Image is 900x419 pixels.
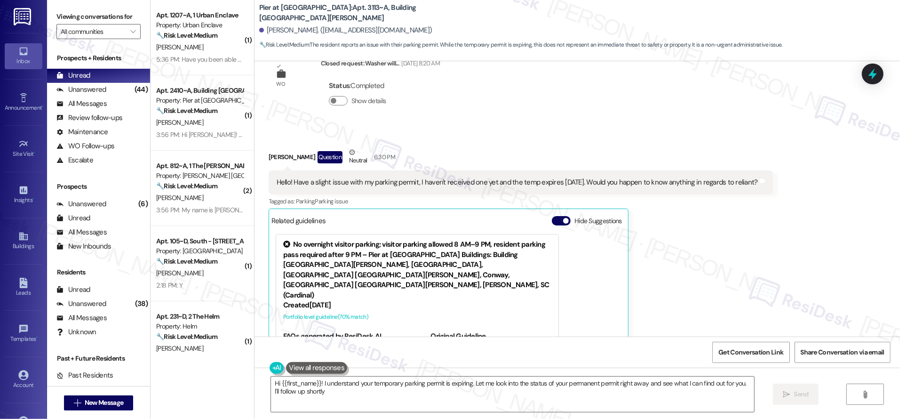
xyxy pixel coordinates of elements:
[156,206,290,214] div: 3:56 PM: My name is [PERSON_NAME] from 812A
[132,82,150,97] div: (44)
[47,354,150,363] div: Past + Future Residents
[5,321,42,346] a: Templates •
[85,398,123,408] span: New Message
[269,194,773,208] div: Tagged as:
[315,197,348,205] span: Parking issue
[42,103,43,110] span: •
[74,399,81,407] i: 
[773,384,819,405] button: Send
[801,347,884,357] span: Share Conversation via email
[47,182,150,192] div: Prospects
[794,389,809,399] span: Send
[56,127,108,137] div: Maintenance
[5,367,42,393] a: Account
[156,31,217,40] strong: 🔧 Risk Level: Medium
[318,151,342,163] div: Question
[47,53,150,63] div: Prospects + Residents
[156,55,324,64] div: 5:36 PM: Have you been able to look into the situation above?
[156,106,217,115] strong: 🔧 Risk Level: Medium
[329,81,350,90] b: Status
[5,43,42,69] a: Inbox
[56,313,107,323] div: All Messages
[156,193,203,202] span: [PERSON_NAME]
[156,171,243,181] div: Property: [PERSON_NAME] [GEOGRAPHIC_DATA]
[56,9,141,24] label: Viewing conversations for
[56,227,107,237] div: All Messages
[156,269,203,277] span: [PERSON_NAME]
[277,177,758,187] div: Hello! Have a slight issue with my parking permit, I haven't received one yet and the temp expire...
[351,96,386,106] label: Show details
[56,71,90,81] div: Unread
[283,312,551,322] div: Portfolio level guideline ( 70 % match)
[32,195,34,202] span: •
[56,99,107,109] div: All Messages
[156,322,243,331] div: Property: Helm
[56,213,90,223] div: Unread
[283,300,551,310] div: Created [DATE]
[14,8,33,25] img: ResiDesk Logo
[156,344,203,353] span: [PERSON_NAME]
[61,24,126,39] input: All communities
[156,86,243,96] div: Apt. 2410~A, Building [GEOGRAPHIC_DATA][PERSON_NAME]
[156,246,243,256] div: Property: [GEOGRAPHIC_DATA]
[276,79,285,89] div: WO
[269,147,773,170] div: [PERSON_NAME]
[574,216,622,226] label: Hide Suggestions
[259,3,447,23] b: Pier at [GEOGRAPHIC_DATA]: Apt. 3113~A, Building [GEOGRAPHIC_DATA][PERSON_NAME]
[430,331,486,341] b: Original Guideline
[283,331,381,341] b: FAQs generated by ResiDesk AI
[56,199,106,209] div: Unanswered
[5,182,42,208] a: Insights •
[36,334,38,341] span: •
[56,299,106,309] div: Unanswered
[271,377,754,412] textarea: Hi {{first_name}}! I understand your temporary parking permit is expiring. Let me look into the s...
[64,395,134,411] button: New Message
[47,267,150,277] div: Residents
[399,58,440,68] div: [DATE] 8:20 AM
[156,20,243,30] div: Property: Urban Enclave
[5,136,42,161] a: Site Visit •
[329,79,390,93] div: : Completed
[34,149,35,156] span: •
[795,342,891,363] button: Share Conversation via email
[259,25,432,35] div: [PERSON_NAME]. ([EMAIL_ADDRESS][DOMAIN_NAME])
[718,347,783,357] span: Get Conversation Link
[56,85,106,95] div: Unanswered
[156,118,203,127] span: [PERSON_NAME]
[156,332,217,341] strong: 🔧 Risk Level: Medium
[156,43,203,51] span: [PERSON_NAME]
[156,10,243,20] div: Apt. 1207~A, 1 Urban Enclave
[783,391,790,398] i: 
[156,281,183,290] div: 2:18 PM: Y
[130,28,135,35] i: 
[321,58,440,72] div: Closed request: Washer will...
[372,152,395,162] div: 6:30 PM
[156,96,243,105] div: Property: Pier at [GEOGRAPHIC_DATA]
[259,41,309,48] strong: 🔧 Risk Level: Medium
[156,161,243,171] div: Apt. 812~A, 1 The [PERSON_NAME] Louisville
[156,130,687,139] div: 3:56 PM: Hi [PERSON_NAME]! I just got an email regarding unit inspections held [DATE] and [DATE] ...
[156,236,243,246] div: Apt. 105~D, South - [STREET_ADDRESS]
[56,371,113,380] div: Past Residents
[347,147,369,167] div: Neutral
[5,275,42,300] a: Leads
[56,242,111,251] div: New Inbounds
[5,228,42,254] a: Buildings
[156,312,243,322] div: Apt. 231~D, 2 The Helm
[861,391,868,398] i: 
[283,240,551,300] div: No overnight visitor parking; visitor parking allowed 8 AM–9 PM, resident parking pass required a...
[156,257,217,266] strong: 🔧 Risk Level: Medium
[56,113,122,123] div: Review follow-ups
[56,141,114,151] div: WO Follow-ups
[56,155,93,165] div: Escalate
[259,40,782,50] span: : The resident reports an issue with their parking permit. While the temporary permit is expiring...
[56,285,90,295] div: Unread
[136,197,150,211] div: (6)
[133,297,150,311] div: (38)
[56,327,96,337] div: Unknown
[156,182,217,190] strong: 🔧 Risk Level: Medium
[712,342,789,363] button: Get Conversation Link
[296,197,315,205] span: Parking ,
[271,216,326,230] div: Related guidelines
